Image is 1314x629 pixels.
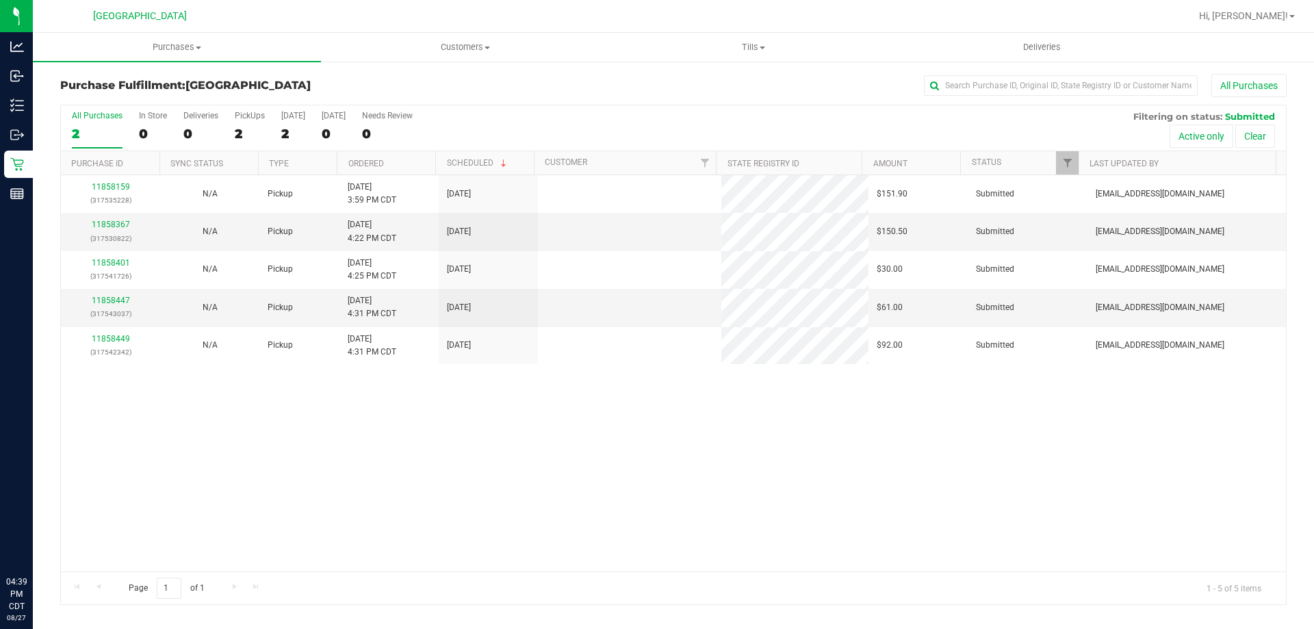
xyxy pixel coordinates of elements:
span: Not Applicable [203,303,218,312]
a: Ordered [348,159,384,168]
span: Submitted [976,339,1014,352]
span: [DATE] [447,188,471,201]
div: All Purchases [72,111,123,120]
span: Hi, [PERSON_NAME]! [1199,10,1288,21]
span: [DATE] 3:59 PM CDT [348,181,396,207]
span: Submitted [976,225,1014,238]
span: Purchases [33,41,321,53]
span: $151.90 [877,188,907,201]
span: Filtering on status: [1133,111,1222,122]
span: Page of 1 [117,578,216,599]
button: N/A [203,339,218,352]
span: [GEOGRAPHIC_DATA] [93,10,187,22]
span: [EMAIL_ADDRESS][DOMAIN_NAME] [1096,263,1224,276]
a: Scheduled [447,158,509,168]
iframe: Resource center [14,519,55,561]
inline-svg: Reports [10,187,24,201]
inline-svg: Inventory [10,99,24,112]
span: [DATE] 4:31 PM CDT [348,333,396,359]
div: 2 [281,126,305,142]
span: Pickup [268,225,293,238]
span: Pickup [268,263,293,276]
span: Not Applicable [203,264,218,274]
p: 08/27 [6,613,27,623]
inline-svg: Inbound [10,69,24,83]
div: 0 [362,126,413,142]
span: Pickup [268,188,293,201]
span: Customers [322,41,608,53]
span: [DATE] [447,339,471,352]
inline-svg: Outbound [10,128,24,142]
button: Clear [1235,125,1275,148]
span: Submitted [976,301,1014,314]
div: In Store [139,111,167,120]
p: (317541726) [69,270,152,283]
span: Not Applicable [203,189,218,198]
a: Sync Status [170,159,223,168]
span: Tills [610,41,897,53]
button: N/A [203,225,218,238]
span: [EMAIL_ADDRESS][DOMAIN_NAME] [1096,339,1224,352]
span: Not Applicable [203,227,218,236]
a: Customer [545,157,587,167]
div: PickUps [235,111,265,120]
a: Tills [609,33,897,62]
a: State Registry ID [727,159,799,168]
button: N/A [203,301,218,314]
span: [DATE] 4:22 PM CDT [348,218,396,244]
iframe: Resource center unread badge [40,517,57,534]
inline-svg: Analytics [10,40,24,53]
span: Not Applicable [203,340,218,350]
a: 11858401 [92,258,130,268]
p: (317530822) [69,232,152,245]
p: (317543037) [69,307,152,320]
a: Status [972,157,1001,167]
a: 11858159 [92,182,130,192]
button: N/A [203,263,218,276]
a: 11858367 [92,220,130,229]
span: 1 - 5 of 5 items [1196,578,1272,598]
span: [EMAIL_ADDRESS][DOMAIN_NAME] [1096,225,1224,238]
a: Customers [321,33,609,62]
a: Deliveries [898,33,1186,62]
span: Pickup [268,301,293,314]
span: $61.00 [877,301,903,314]
button: Active only [1170,125,1233,148]
span: [DATE] 4:25 PM CDT [348,257,396,283]
span: Submitted [1225,111,1275,122]
span: [DATE] 4:31 PM CDT [348,294,396,320]
div: 2 [235,126,265,142]
span: $30.00 [877,263,903,276]
a: Amount [873,159,907,168]
div: 0 [322,126,346,142]
a: Filter [693,151,716,175]
span: [DATE] [447,225,471,238]
span: $92.00 [877,339,903,352]
div: 0 [139,126,167,142]
div: 0 [183,126,218,142]
a: 11858449 [92,334,130,344]
span: [GEOGRAPHIC_DATA] [185,79,311,92]
a: Filter [1056,151,1079,175]
div: Deliveries [183,111,218,120]
p: (317535228) [69,194,152,207]
div: 2 [72,126,123,142]
a: Type [269,159,289,168]
span: [DATE] [447,263,471,276]
a: Last Updated By [1090,159,1159,168]
span: [EMAIL_ADDRESS][DOMAIN_NAME] [1096,301,1224,314]
div: Needs Review [362,111,413,120]
div: [DATE] [281,111,305,120]
a: 11858447 [92,296,130,305]
button: All Purchases [1211,74,1287,97]
h3: Purchase Fulfillment: [60,79,469,92]
span: Submitted [976,263,1014,276]
span: Submitted [976,188,1014,201]
span: Pickup [268,339,293,352]
p: (317542342) [69,346,152,359]
p: 04:39 PM CDT [6,576,27,613]
span: [DATE] [447,301,471,314]
span: $150.50 [877,225,907,238]
inline-svg: Retail [10,157,24,171]
input: 1 [157,578,181,599]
